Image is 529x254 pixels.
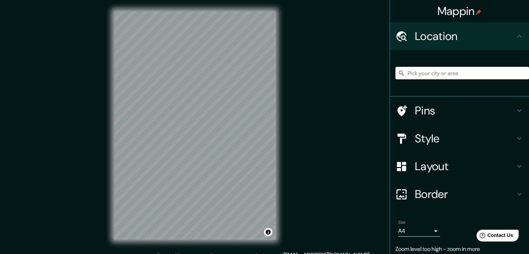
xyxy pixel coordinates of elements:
button: Toggle attribution [264,228,272,236]
h4: Layout [415,159,515,173]
div: Pins [390,97,529,125]
canvas: Map [114,11,276,240]
p: Zoom level too high - zoom in more [395,245,523,253]
h4: Mappin [438,4,482,18]
div: Style [390,125,529,152]
input: Pick your city or area [395,67,529,79]
h4: Pins [415,104,515,118]
div: A4 [398,225,440,237]
iframe: Help widget launcher [467,227,521,246]
div: Layout [390,152,529,180]
label: Size [398,220,406,225]
div: Location [390,22,529,50]
div: Border [390,180,529,208]
h4: Border [415,187,515,201]
h4: Location [415,29,515,43]
img: pin-icon.png [476,9,481,15]
h4: Style [415,132,515,145]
